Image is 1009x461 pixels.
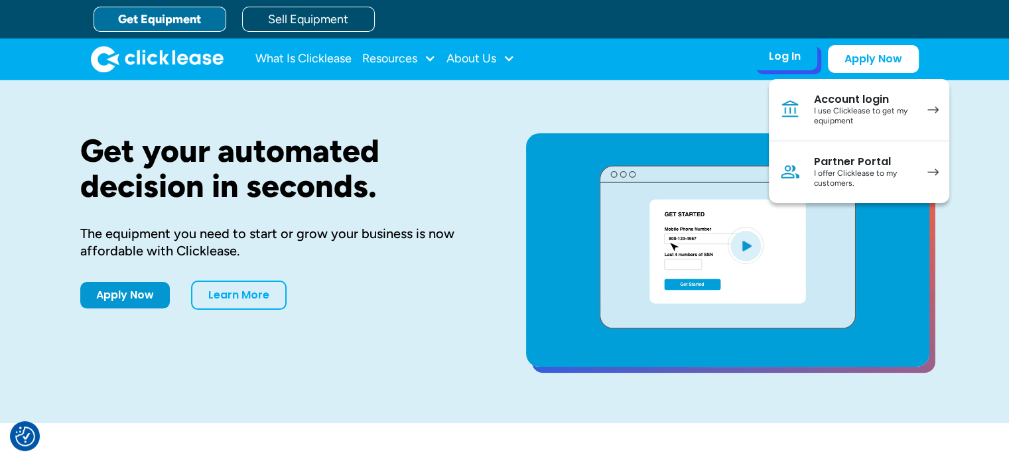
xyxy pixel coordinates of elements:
a: open lightbox [526,133,929,367]
a: Get Equipment [94,7,226,32]
img: Blue play button logo on a light blue circular background [728,227,764,264]
img: Person icon [779,161,801,182]
div: The equipment you need to start or grow your business is now affordable with Clicklease. [80,225,484,259]
div: Account login [814,93,914,106]
div: I use Clicklease to get my equipment [814,106,914,127]
a: Sell Equipment [242,7,375,32]
a: home [91,46,224,72]
nav: Log In [769,79,949,203]
div: Log In [769,50,801,63]
div: Partner Portal [814,155,914,168]
img: arrow [927,106,939,113]
div: I offer Clicklease to my customers. [814,168,914,189]
div: About Us [446,46,515,72]
a: Account loginI use Clicklease to get my equipment [769,79,949,141]
a: Learn More [191,281,287,310]
a: Apply Now [828,45,919,73]
img: Bank icon [779,99,801,120]
a: Partner PortalI offer Clicklease to my customers. [769,141,949,203]
a: What Is Clicklease [255,46,352,72]
a: Apply Now [80,282,170,308]
img: Revisit consent button [15,427,35,446]
h1: Get your automated decision in seconds. [80,133,484,204]
img: arrow [927,168,939,176]
button: Consent Preferences [15,427,35,446]
img: Clicklease logo [91,46,224,72]
div: Resources [362,46,436,72]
